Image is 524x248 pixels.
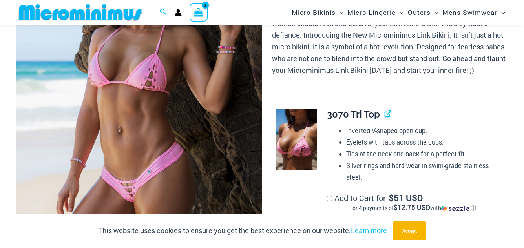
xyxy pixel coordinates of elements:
[327,193,502,212] label: Add to Cart for
[346,148,502,160] li: Ties at the neck and back for a perfect fit.
[442,2,497,22] span: Mens Swimwear
[276,109,317,170] img: Link Pop Pink 3070 Top
[406,2,440,22] a: OutersMenu ToggleMenu Toggle
[396,2,403,22] span: Menu Toggle
[393,221,426,240] button: Accept
[327,204,502,212] div: or 4 payments of with
[431,2,438,22] span: Menu Toggle
[497,2,505,22] span: Menu Toggle
[292,2,336,22] span: Micro Bikinis
[336,2,343,22] span: Menu Toggle
[389,194,423,202] span: 51 USD
[345,2,405,22] a: Micro LingerieMenu ToggleMenu Toggle
[346,125,502,137] li: Inverted V-shaped open cup.
[408,2,431,22] span: Outers
[389,192,394,203] span: $
[440,2,507,22] a: Mens SwimwearMenu ToggleMenu Toggle
[327,109,380,120] span: 3070 Tri Top
[288,1,508,24] nav: Site Navigation
[347,2,396,22] span: Micro Lingerie
[16,4,145,21] img: MM SHOP LOGO FLAT
[98,225,387,237] p: This website uses cookies to ensure you get the best experience on our website.
[346,160,502,183] li: Silver rings and hard wear in swim-grade stainless steel.
[441,205,469,212] img: Sezzle
[327,196,332,201] input: Add to Cart for$51 USDor 4 payments of$12.75 USDwithSezzle Click to learn more about Sezzle
[175,9,182,16] a: Account icon link
[290,2,345,22] a: Micro BikinisMenu ToggleMenu Toggle
[351,226,387,235] a: Learn more
[160,7,167,18] a: Search icon link
[394,203,430,212] span: $12.75 USD
[327,204,502,212] div: or 4 payments of$12.75 USDwithSezzle Click to learn more about Sezzle
[190,3,208,21] a: View Shopping Cart, empty
[346,136,502,148] li: Eyelets with tabs across the cups.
